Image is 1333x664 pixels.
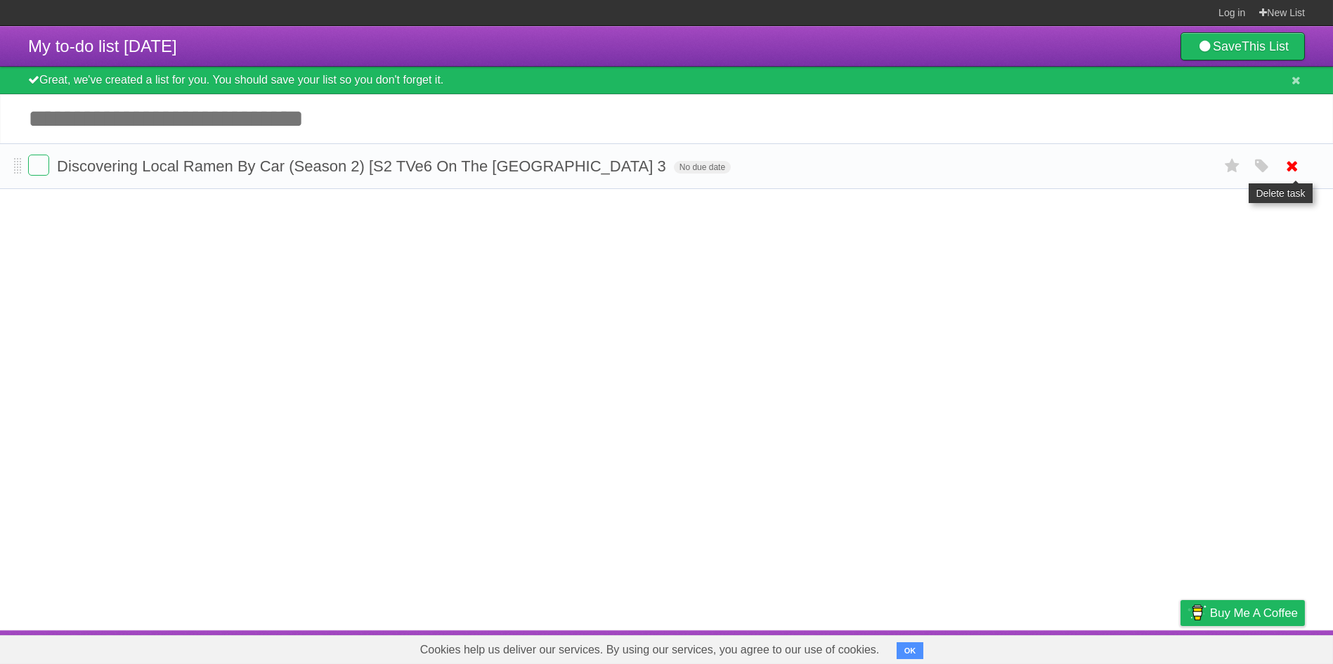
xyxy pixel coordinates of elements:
[1242,39,1289,53] b: This List
[674,161,731,174] span: No due date
[1188,601,1207,625] img: Buy me a coffee
[1219,155,1246,178] label: Star task
[1181,600,1305,626] a: Buy me a coffee
[1210,601,1298,625] span: Buy me a coffee
[28,37,177,56] span: My to-do list [DATE]
[1181,32,1305,60] a: SaveThis List
[994,634,1023,660] a: About
[406,636,894,664] span: Cookies help us deliver our services. By using our services, you agree to our use of cookies.
[1040,634,1097,660] a: Developers
[1114,634,1145,660] a: Terms
[1216,634,1305,660] a: Suggest a feature
[897,642,924,659] button: OK
[1162,634,1199,660] a: Privacy
[57,157,670,175] span: Discovering Local Ramen By Car (Season 2) [S2 TVe6 On The [GEOGRAPHIC_DATA] 3
[28,155,49,176] label: Done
